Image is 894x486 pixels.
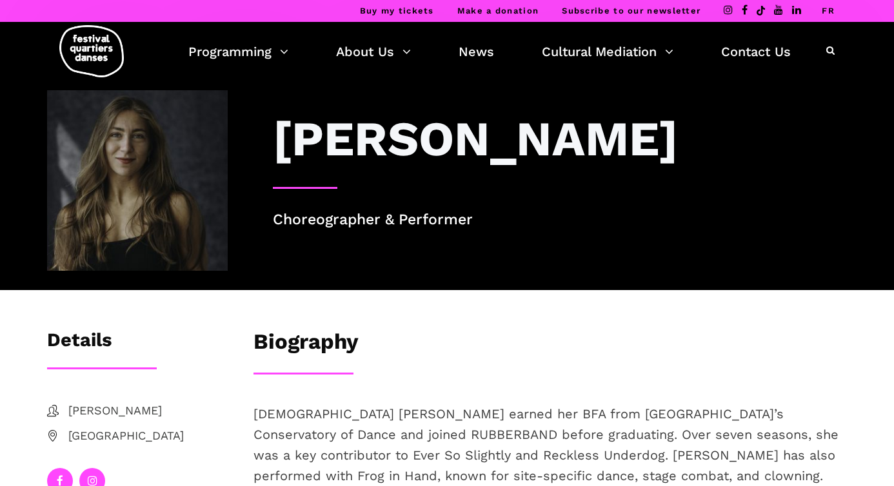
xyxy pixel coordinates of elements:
img: logo-fqd-med [59,25,124,77]
h3: Details [47,329,112,361]
img: Daniela-DSC06047-Aidan-Tooth-Photography-Toronto-Canada – daniela jezerinac [47,90,228,271]
span: [PERSON_NAME] [68,402,228,420]
a: Contact Us [721,41,791,63]
p: [DEMOGRAPHIC_DATA] [PERSON_NAME] earned her BFA from [GEOGRAPHIC_DATA]’s Conservatory of Dance an... [253,403,847,486]
a: Subscribe to our newsletter [562,6,700,15]
h3: Biography [253,329,359,361]
a: Cultural Mediation [542,41,673,63]
h3: [PERSON_NAME] [273,110,678,168]
a: About Us [336,41,411,63]
a: FR [822,6,835,15]
a: Make a donation [457,6,539,15]
a: Programming [188,41,288,63]
a: Buy my tickets [360,6,434,15]
a: News [459,41,494,63]
span: [GEOGRAPHIC_DATA] [68,427,228,445]
p: Choreographer & Performer [273,208,847,232]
